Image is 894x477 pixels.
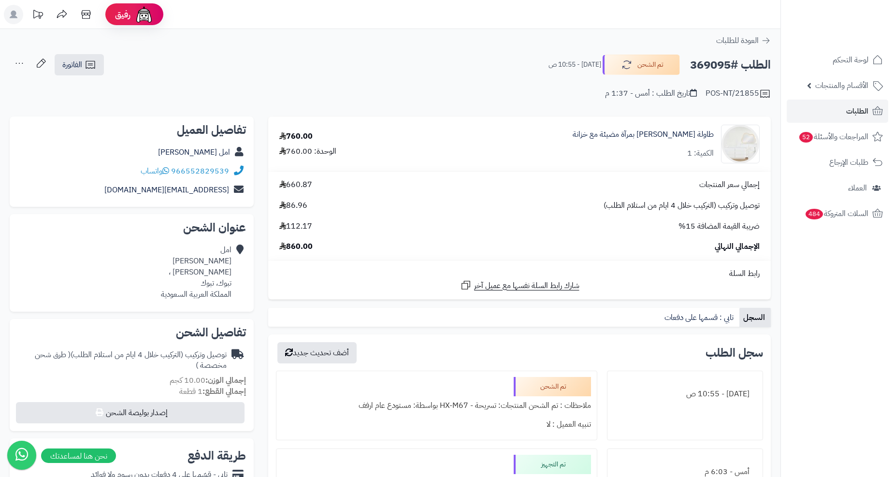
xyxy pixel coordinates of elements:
a: العودة للطلبات [716,35,771,46]
h2: تفاصيل العميل [17,124,246,136]
span: لوحة التحكم [833,53,868,67]
span: 52 [799,132,813,143]
span: الإجمالي النهائي [715,241,760,252]
h2: طريقة الدفع [187,450,246,462]
div: تم التجهيز [514,455,591,474]
a: طلبات الإرجاع [787,151,888,174]
a: تابي : قسمها على دفعات [661,308,739,327]
span: الفاتورة [62,59,82,71]
a: العملاء [787,176,888,200]
div: تم الشحن [514,377,591,396]
h2: تفاصيل الشحن [17,327,246,338]
span: السلات المتروكة [805,207,868,220]
a: تحديثات المنصة [26,5,50,27]
a: المراجعات والأسئلة52 [787,125,888,148]
a: الفاتورة [55,54,104,75]
div: توصيل وتركيب (التركيب خلال 4 ايام من استلام الطلب) [17,349,227,372]
img: ai-face.png [134,5,154,24]
span: توصيل وتركيب (التركيب خلال 4 ايام من استلام الطلب) [604,200,760,211]
h3: سجل الطلب [706,347,763,359]
a: امل [PERSON_NAME] [158,146,230,158]
span: رفيق [115,9,130,20]
a: واتساب [141,165,169,177]
small: 10.00 كجم [170,375,246,386]
img: logo-2.png [828,27,885,47]
a: السجل [739,308,771,327]
div: POS-NT/21855 [706,88,771,100]
div: تاريخ الطلب : أمس - 1:37 م [605,88,697,99]
div: امل [PERSON_NAME] [PERSON_NAME] ، تبوك، تبوك المملكة العربية السعودية [161,245,231,300]
strong: إجمالي الوزن: [205,375,246,386]
span: شارك رابط السلة نفسها مع عميل آخر [474,280,579,291]
span: طلبات الإرجاع [829,156,868,169]
span: العملاء [848,181,867,195]
a: 966552829539 [171,165,229,177]
span: ( طرق شحن مخصصة ) [35,349,227,372]
span: 660.87 [279,179,312,190]
div: الكمية: 1 [687,148,714,159]
a: شارك رابط السلة نفسها مع عميل آخر [460,279,579,291]
h2: عنوان الشحن [17,222,246,233]
span: الأقسام والمنتجات [815,79,868,92]
div: تنبيه العميل : لا [282,415,591,434]
span: المراجعات والأسئلة [798,130,868,144]
h2: الطلب #369095 [690,55,771,75]
a: [EMAIL_ADDRESS][DOMAIN_NAME] [104,184,229,196]
span: 860.00 [279,241,313,252]
span: 86.96 [279,200,307,211]
a: طاولة [PERSON_NAME] بمرآة مضيئة مع خزانة [573,129,714,140]
a: الطلبات [787,100,888,123]
button: إصدار بوليصة الشحن [16,402,245,423]
div: الوحدة: 760.00 [279,146,336,157]
small: [DATE] - 10:55 ص [548,60,601,70]
button: تم الشحن [603,55,680,75]
div: ملاحظات : تم الشحن المنتجات: تسريحة - HX-M67 بواسطة: مستودع عام ارفف [282,396,591,415]
span: إجمالي سعر المنتجات [699,179,760,190]
span: ضريبة القيمة المضافة 15% [678,221,760,232]
strong: إجمالي القطع: [202,386,246,397]
button: أضف تحديث جديد [277,342,357,363]
div: رابط السلة [272,268,767,279]
a: السلات المتروكة484 [787,202,888,225]
div: [DATE] - 10:55 ص [613,385,757,404]
span: العودة للطلبات [716,35,759,46]
div: 760.00 [279,131,313,142]
img: 1753514452-1-90x90.jpg [721,125,759,163]
a: لوحة التحكم [787,48,888,72]
span: 484 [806,209,823,219]
small: 1 قطعة [179,386,246,397]
span: 112.17 [279,221,312,232]
span: الطلبات [846,104,868,118]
